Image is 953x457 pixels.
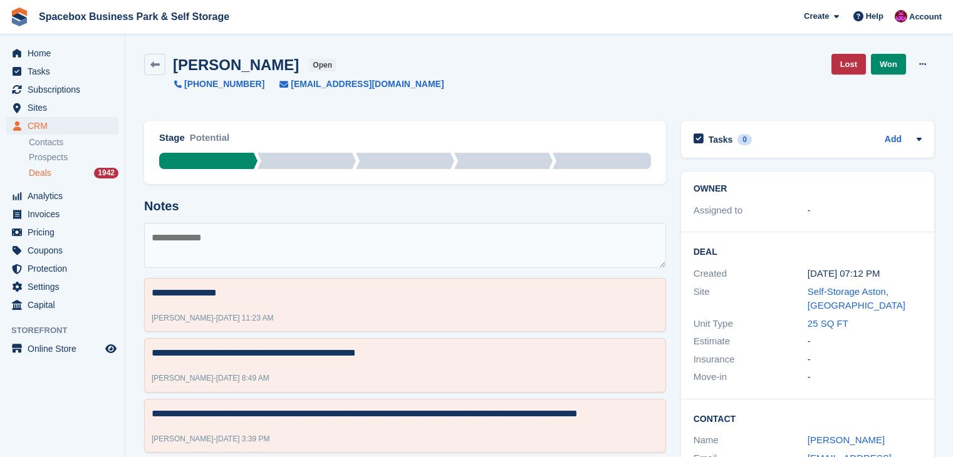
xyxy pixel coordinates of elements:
div: Estimate [694,334,808,349]
div: - [808,334,922,349]
img: stora-icon-8386f47178a22dfd0bd8f6a31ec36ba5ce8667c1dd55bd0f319d3a0aa187defe.svg [10,8,29,26]
span: Coupons [28,242,103,259]
span: [PERSON_NAME] [152,434,214,443]
span: [DATE] 8:49 AM [216,374,269,383]
span: [PERSON_NAME] [152,314,214,322]
div: Assigned to [694,203,808,218]
div: - [152,433,270,444]
span: Analytics [28,187,103,205]
span: Account [909,11,942,23]
a: menu [6,223,118,241]
a: menu [6,205,118,223]
div: Stage [159,131,185,145]
span: [PERSON_NAME] [152,374,214,383]
span: [DATE] 3:39 PM [216,434,270,443]
span: Tasks [28,63,103,80]
a: menu [6,242,118,259]
a: Lost [831,54,866,74]
span: [DATE] 11:23 AM [216,314,274,322]
span: Invoices [28,205,103,223]
h2: Contact [694,412,922,424]
div: Site [694,285,808,313]
a: menu [6,81,118,98]
a: menu [6,117,118,135]
span: Deals [29,167,51,179]
h2: [PERSON_NAME] [173,56,299,73]
h2: Deal [694,245,922,257]
div: - [808,370,922,384]
a: menu [6,260,118,277]
div: Potential [190,131,229,153]
div: Name [694,433,808,448]
a: menu [6,278,118,295]
a: Spacebox Business Park & Self Storage [34,6,234,27]
div: 0 [737,134,752,145]
span: Help [866,10,883,23]
a: menu [6,340,118,357]
div: Insurance [694,352,808,367]
div: - [152,372,269,384]
span: Protection [28,260,103,277]
div: Unit Type [694,317,808,331]
span: Online Store [28,340,103,357]
div: - [152,312,274,324]
a: menu [6,296,118,314]
a: [EMAIL_ADDRESS][DOMAIN_NAME] [264,78,444,91]
div: 1942 [94,168,118,178]
span: Home [28,44,103,62]
a: Contacts [29,136,118,148]
div: Created [694,267,808,281]
a: Prospects [29,151,118,164]
span: Prospects [29,151,68,163]
a: Won [871,54,906,74]
div: Move-in [694,370,808,384]
a: Self-Storage Aston, [GEOGRAPHIC_DATA] [808,286,905,311]
div: - [808,203,922,218]
span: open [309,59,336,71]
a: 25 SQ FT [808,318,848,329]
span: Storefront [11,324,125,337]
a: menu [6,187,118,205]
span: Capital [28,296,103,314]
span: Pricing [28,223,103,241]
a: Add [885,133,902,147]
span: [PHONE_NUMBER] [184,78,264,91]
div: - [808,352,922,367]
span: [EMAIL_ADDRESS][DOMAIN_NAME] [291,78,444,91]
img: Shitika Balanath [895,10,907,23]
a: menu [6,44,118,62]
h2: Tasks [709,134,733,145]
a: [PHONE_NUMBER] [174,78,264,91]
span: Settings [28,278,103,295]
span: CRM [28,117,103,135]
a: menu [6,99,118,116]
h2: Owner [694,184,922,194]
a: Preview store [103,341,118,356]
a: [PERSON_NAME] [808,434,885,445]
span: Create [804,10,829,23]
span: Sites [28,99,103,116]
a: menu [6,63,118,80]
h2: Notes [144,199,666,213]
div: [DATE] 07:12 PM [808,267,922,281]
a: Deals 1942 [29,167,118,180]
span: Subscriptions [28,81,103,98]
